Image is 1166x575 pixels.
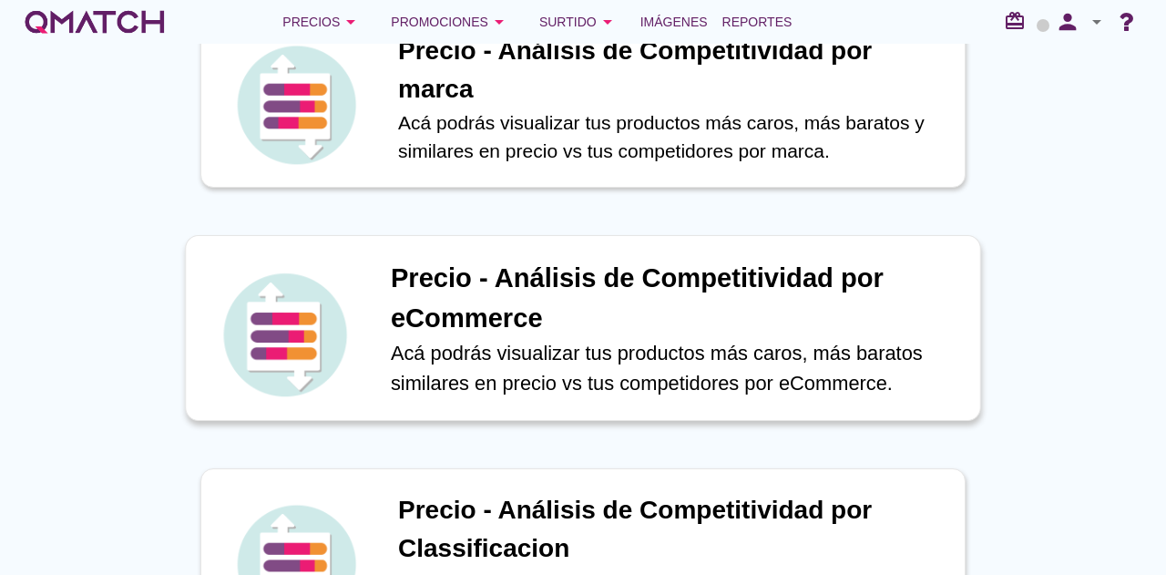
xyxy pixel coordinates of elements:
i: arrow_drop_down [1086,11,1108,33]
p: Acá podrás visualizar tus productos más caros, más baratos y similares en precio vs tus competido... [398,108,946,166]
h1: Precio - Análisis de Competitividad por marca [398,32,946,108]
a: white-qmatch-logo [22,4,168,40]
i: person [1049,9,1086,35]
button: Surtido [525,4,633,40]
span: Imágenes [640,11,708,33]
a: Imágenes [633,4,715,40]
div: Precios [282,11,362,33]
i: arrow_drop_down [488,11,510,33]
i: arrow_drop_down [597,11,619,33]
h1: Precio - Análisis de Competitividad por Classificacion [398,491,946,568]
img: icon [219,268,352,401]
h1: Precio - Análisis de Competitividad por eCommerce [391,259,961,338]
button: Precios [268,4,376,40]
a: Reportes [715,4,800,40]
span: Reportes [722,11,793,33]
button: Promociones [376,4,525,40]
div: Surtido [539,11,619,33]
i: arrow_drop_down [340,11,362,33]
img: icon [232,41,360,169]
p: Acá podrás visualizar tus productos más caros, más baratos similares en precio vs tus competidore... [391,338,961,398]
div: Promociones [391,11,510,33]
a: iconPrecio - Análisis de Competitividad por marcaAcá podrás visualizar tus productos más caros, m... [175,9,991,188]
a: iconPrecio - Análisis de Competitividad por eCommerceAcá podrás visualizar tus productos más caro... [175,239,991,417]
i: redeem [1004,10,1033,32]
